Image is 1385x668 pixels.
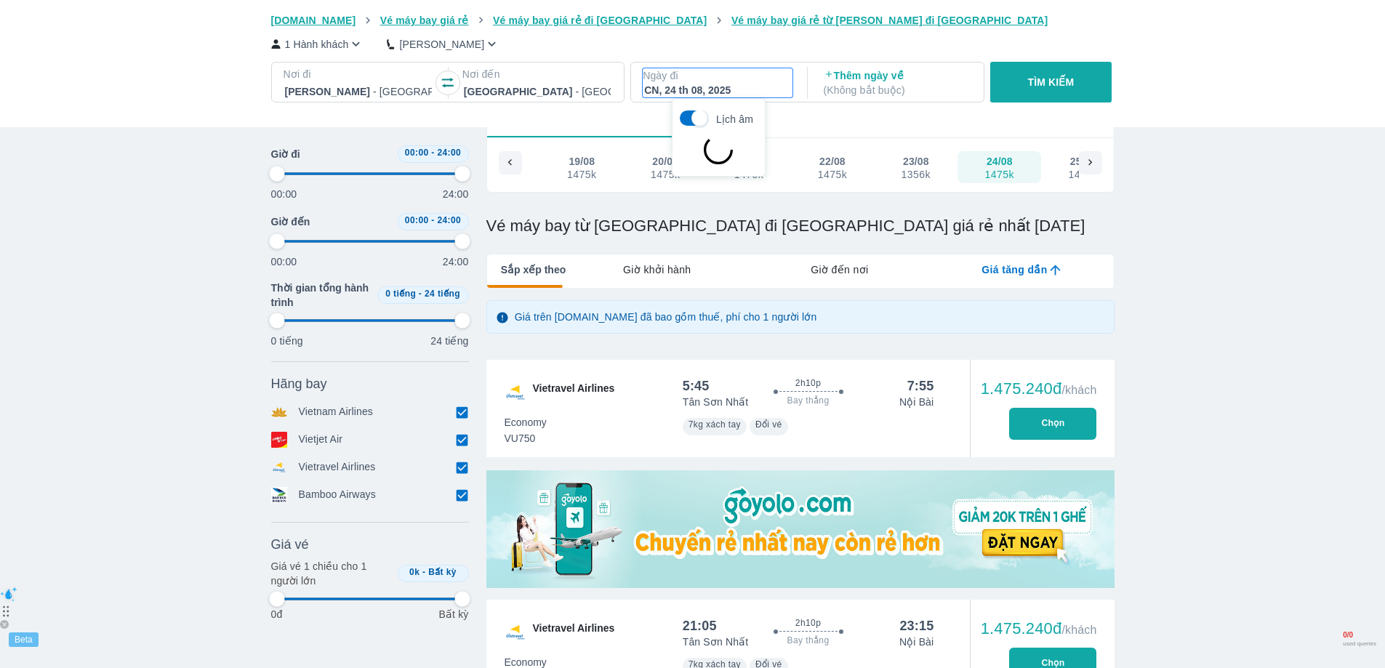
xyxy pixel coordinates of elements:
span: Giá vé [271,536,309,553]
p: Bất kỳ [438,607,468,621]
p: 00:00 [271,254,297,269]
p: Vietjet Air [299,432,343,448]
span: 24:00 [437,148,461,158]
div: 1475k [651,169,680,180]
p: Nội Bài [899,635,934,649]
div: 1475k [1068,169,1097,180]
span: Đổi vé [755,419,782,430]
span: Hãng bay [271,375,327,393]
span: Giờ đi [271,147,300,161]
span: Vietravel Airlines [533,381,615,404]
span: - [431,215,434,225]
span: Giờ đến nơi [811,262,868,277]
p: Ngày đi [643,68,792,83]
p: Nơi đi [284,67,433,81]
div: 24/08 [987,154,1013,169]
span: Giờ đến [271,214,310,229]
button: 1 Hành khách [271,36,364,52]
img: media-0 [486,470,1115,588]
span: Giờ khởi hành [623,262,691,277]
span: /khách [1061,624,1096,636]
span: Vé máy bay giá rẻ từ [PERSON_NAME] đi [GEOGRAPHIC_DATA] [731,15,1048,26]
span: /khách [1061,384,1096,396]
p: 1 Hành khách [285,37,349,52]
div: 22/08 [819,154,846,169]
span: Sắp xếp theo [501,262,566,277]
p: Bamboo Airways [299,487,376,503]
div: 21:05 [683,617,717,635]
img: VU [504,381,527,404]
p: 0 tiếng [271,334,303,348]
p: 24 tiếng [430,334,468,348]
span: 0 / 0 [1343,631,1376,640]
div: 19/08 [569,154,595,169]
p: 0đ [271,607,283,621]
p: 24:00 [443,254,469,269]
div: CN, 24 th 08, 2025 [644,83,791,97]
span: - [419,289,422,299]
span: [DOMAIN_NAME] [271,15,356,26]
div: 23/08 [903,154,929,169]
span: 0 tiếng [385,289,416,299]
span: 24:00 [437,215,461,225]
p: 24:00 [443,187,469,201]
p: [PERSON_NAME] [399,37,484,52]
div: 1.475.240đ [981,620,1097,637]
div: 7:55 [907,377,934,395]
span: 2h10p [795,377,821,389]
span: 0k [409,567,419,577]
div: Beta [9,632,39,647]
span: Economy [505,415,547,430]
p: Tân Sơn Nhất [683,395,749,409]
div: lab API tabs example [566,254,1113,285]
nav: breadcrumb [271,13,1115,28]
div: 23:15 [899,617,934,635]
div: 1475k [567,169,596,180]
p: TÌM KIẾM [1028,75,1075,89]
p: Tân Sơn Nhất [683,635,749,649]
p: Nội Bài [899,395,934,409]
span: 00:00 [405,215,429,225]
p: Lịch âm [716,112,753,126]
div: 1356k [902,169,931,180]
p: Giá trên [DOMAIN_NAME] đã bao gồm thuế, phí cho 1 người lớn [515,310,817,324]
span: - [431,148,434,158]
p: 00:00 [271,187,297,201]
div: 1475k [818,169,847,180]
div: 25/08 [1070,154,1096,169]
div: 5:45 [683,377,710,395]
div: 1.475.240đ [981,380,1097,398]
p: ( Không bắt buộc ) [824,83,971,97]
span: 7kg xách tay [689,419,741,430]
span: Vietravel Airlines [533,621,615,644]
span: VU750 [505,431,547,446]
div: 20/08 [652,154,678,169]
span: 2h10p [795,617,821,629]
span: - [422,567,425,577]
p: Nơi đến [462,67,612,81]
span: Thời gian tổng hành trình [271,281,372,310]
h1: Vé máy bay từ [GEOGRAPHIC_DATA] đi [GEOGRAPHIC_DATA] giá rẻ nhất [DATE] [486,216,1115,236]
span: used queries [1343,640,1376,648]
button: [PERSON_NAME] [387,36,499,52]
span: 24 tiếng [425,289,460,299]
div: scrollable day and price [39,151,596,183]
span: Giá tăng dần [981,262,1047,277]
span: Vé máy bay giá rẻ [380,15,469,26]
button: TÌM KIẾM [990,62,1112,102]
span: Bất kỳ [428,567,457,577]
button: Chọn [1009,408,1096,440]
img: VU [504,621,527,644]
p: Vietravel Airlines [299,459,376,475]
div: 1475k [984,169,1013,180]
p: Vietnam Airlines [299,404,374,420]
p: Thêm ngày về [824,68,971,97]
span: Vé máy bay giá rẻ đi [GEOGRAPHIC_DATA] [493,15,707,26]
span: 00:00 [405,148,429,158]
p: Giá vé 1 chiều cho 1 người lớn [271,559,392,588]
